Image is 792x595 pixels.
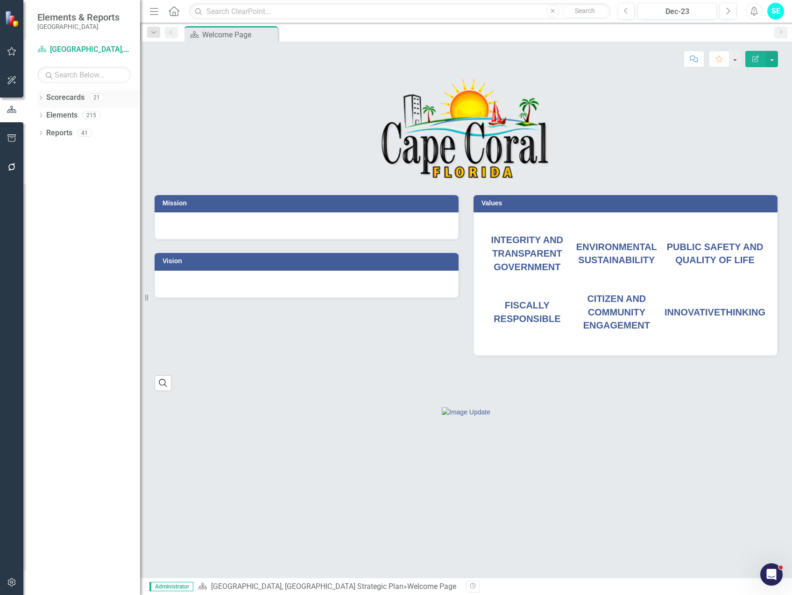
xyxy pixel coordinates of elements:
div: Welcome Page [407,582,456,591]
iframe: Intercom live chat [760,563,783,586]
img: Cape Coral, FL -- Logo [381,77,552,182]
span: INTEGRITY AND TRANSPARENT GOVERNMENT [491,235,563,272]
span: FISCALLY RESPONSIBLE [494,300,560,324]
span: ENVIRONMENTAL SUSTAINABILITY [576,242,657,266]
h3: Values [481,200,773,207]
input: Search Below... [37,67,131,83]
button: Dec-23 [637,3,717,20]
a: Elements [46,110,78,121]
button: SE [767,3,784,20]
span: Administrator [149,582,193,591]
span: CITIZEN AND COMMUNITY [587,294,646,317]
div: 41 [77,129,92,137]
div: 215 [82,112,100,119]
img: ClearPoint Strategy [5,10,21,27]
a: [GEOGRAPHIC_DATA], [GEOGRAPHIC_DATA] Strategic Plan [211,582,403,591]
div: 21 [89,94,104,102]
a: [GEOGRAPHIC_DATA], [GEOGRAPHIC_DATA] Strategic Plan [37,44,131,55]
h3: Vision [163,258,454,265]
span: INNOVATIVE [665,307,765,317]
input: Search ClearPoint... [189,3,610,20]
img: Image Update [442,407,490,417]
span: ENGAGEMENT [583,320,650,330]
a: Reports [46,128,72,139]
div: Welcome Page [202,29,276,41]
span: Elements & Reports [37,12,120,23]
a: Scorecards [46,92,85,103]
span: PUBLIC SAFETY AND QUALITY OF LIFE [667,242,764,266]
small: [GEOGRAPHIC_DATA] [37,23,120,30]
h3: Mission [163,200,454,207]
button: Search [562,5,608,18]
div: » [198,581,459,592]
span: THINKING [720,307,765,317]
div: Dec-23 [641,6,714,17]
span: Search [575,7,595,14]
